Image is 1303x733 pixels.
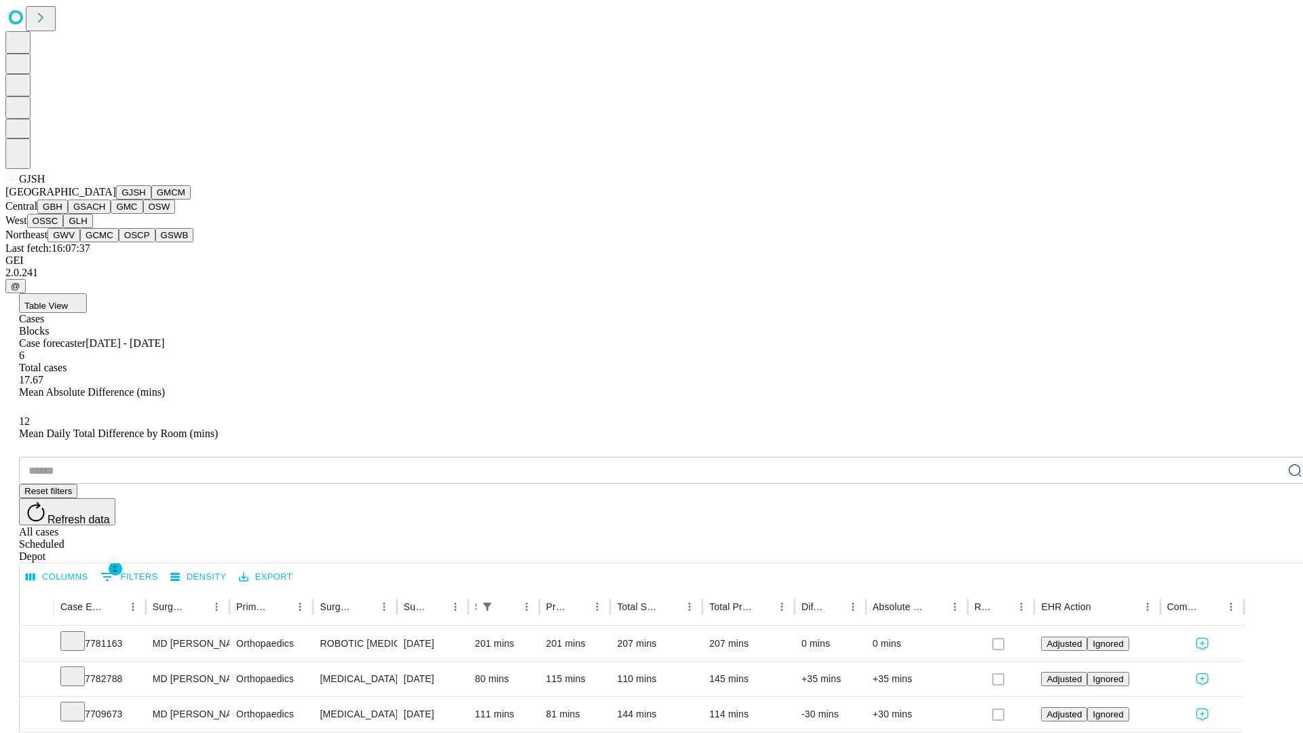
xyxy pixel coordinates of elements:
[446,597,465,616] button: Menu
[111,200,143,214] button: GMC
[153,697,223,732] div: MD [PERSON_NAME] [PERSON_NAME] Md
[801,626,859,661] div: 0 mins
[825,597,844,616] button: Sort
[404,662,461,696] div: [DATE]
[5,200,37,212] span: Central
[27,214,64,228] button: OSSC
[1167,601,1201,612] div: Comments
[48,228,80,242] button: GWV
[153,601,187,612] div: Surgeon Name
[709,626,788,661] div: 207 mins
[546,601,568,612] div: Predicted In Room Duration
[478,597,497,616] div: 1 active filter
[19,173,45,185] span: GJSH
[475,626,533,661] div: 201 mins
[1087,707,1129,721] button: Ignored
[290,597,309,616] button: Menu
[709,601,752,612] div: Total Predicted Duration
[772,597,791,616] button: Menu
[661,597,680,616] button: Sort
[97,566,162,588] button: Show filters
[709,697,788,732] div: 114 mins
[19,498,115,525] button: Refresh data
[1203,597,1222,616] button: Sort
[119,228,155,242] button: OSCP
[873,662,961,696] div: +35 mins
[60,662,139,696] div: 7782788
[271,597,290,616] button: Sort
[236,662,306,696] div: Orthopaedics
[1222,597,1241,616] button: Menu
[1087,672,1129,686] button: Ignored
[5,279,26,293] button: @
[709,662,788,696] div: 145 mins
[26,703,47,727] button: Expand
[1093,597,1112,616] button: Sort
[873,697,961,732] div: +30 mins
[517,597,536,616] button: Menu
[19,484,77,498] button: Reset filters
[5,214,27,226] span: West
[478,597,497,616] button: Show filters
[1093,674,1123,684] span: Ignored
[124,597,143,616] button: Menu
[19,337,86,349] span: Case forecaster
[155,228,194,242] button: GSWB
[801,662,859,696] div: +35 mins
[1138,597,1157,616] button: Menu
[475,697,533,732] div: 111 mins
[11,281,20,291] span: @
[26,668,47,692] button: Expand
[753,597,772,616] button: Sort
[498,597,517,616] button: Sort
[153,662,223,696] div: MD [PERSON_NAME] [PERSON_NAME] Md
[1041,707,1087,721] button: Adjusted
[801,697,859,732] div: -30 mins
[19,362,67,373] span: Total cases
[926,597,945,616] button: Sort
[19,374,43,386] span: 17.67
[588,597,607,616] button: Menu
[1093,639,1123,649] span: Ignored
[60,697,139,732] div: 7709673
[19,428,218,439] span: Mean Daily Total Difference by Room (mins)
[48,514,110,525] span: Refresh data
[60,626,139,661] div: 7781163
[873,601,925,612] div: Absolute Difference
[320,697,390,732] div: [MEDICAL_DATA] WITH [MEDICAL_DATA] REPAIR
[993,597,1012,616] button: Sort
[236,697,306,732] div: Orthopaedics
[475,662,533,696] div: 80 mins
[404,697,461,732] div: [DATE]
[80,228,119,242] button: GCMC
[1041,672,1087,686] button: Adjusted
[37,200,68,214] button: GBH
[1046,639,1082,649] span: Adjusted
[617,662,696,696] div: 110 mins
[188,597,207,616] button: Sort
[1093,709,1123,719] span: Ignored
[68,200,111,214] button: GSACH
[617,601,660,612] div: Total Scheduled Duration
[19,415,30,427] span: 12
[375,597,394,616] button: Menu
[546,697,604,732] div: 81 mins
[60,601,103,612] div: Case Epic Id
[235,567,296,588] button: Export
[320,662,390,696] div: [MEDICAL_DATA] [MEDICAL_DATA]
[24,486,72,496] span: Reset filters
[617,626,696,661] div: 207 mins
[320,626,390,661] div: ROBOTIC [MEDICAL_DATA] KNEE TOTAL
[22,567,92,588] button: Select columns
[873,626,961,661] div: 0 mins
[63,214,92,228] button: GLH
[24,301,68,311] span: Table View
[475,601,476,612] div: Scheduled In Room Duration
[26,633,47,656] button: Expand
[945,597,964,616] button: Menu
[236,601,270,612] div: Primary Service
[151,185,191,200] button: GMCM
[5,255,1298,267] div: GEI
[1041,637,1087,651] button: Adjusted
[236,626,306,661] div: Orthopaedics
